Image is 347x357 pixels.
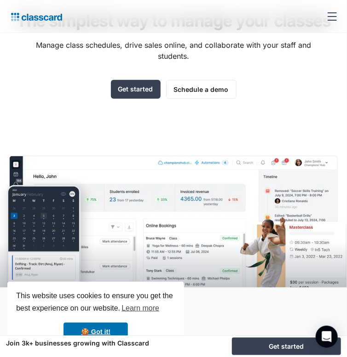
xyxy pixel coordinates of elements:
div: Open Intercom Messenger [316,326,338,348]
a: dismiss cookie message [64,323,128,341]
p: Manage class schedules, drive sales online, and collaborate with your staff and students. [28,40,320,62]
a: Logo [7,10,62,23]
div: Join 3k+ businesses growing with Classcard [6,338,225,349]
a: Get started [111,80,161,99]
a: Schedule a demo [166,80,237,99]
a: Get started [232,338,341,355]
a: learn more about cookies [120,301,161,315]
div: menu [321,6,340,28]
div: cookieconsent [7,282,184,350]
span: This website uses cookies to ensure you get the best experience on our website. [16,290,175,315]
